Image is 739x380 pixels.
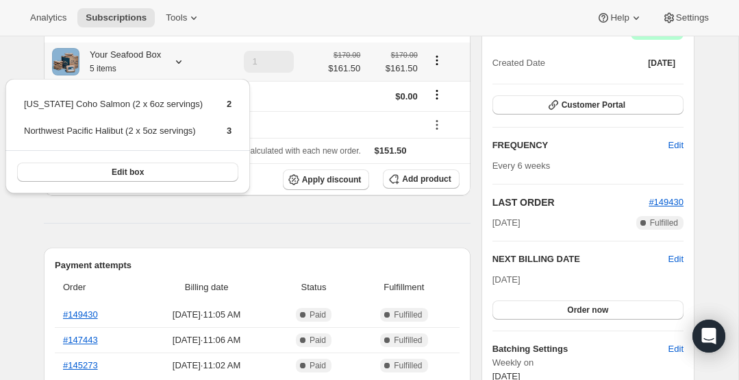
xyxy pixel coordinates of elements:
span: Billing date [142,281,271,294]
span: $161.50 [368,62,418,75]
th: Order [55,272,138,302]
button: Customer Portal [492,95,684,115]
span: Fulfilled [394,335,422,346]
span: Fulfilled [394,360,422,371]
span: Edit [668,342,684,356]
h6: Batching Settings [492,342,668,356]
span: 3 [227,126,231,136]
span: Apply discount [302,174,362,185]
img: product img [52,48,79,75]
small: $170.00 [334,51,360,59]
span: Help [610,12,629,23]
td: Northwest Pacific Halibut (2 x 5oz servings) [23,123,203,149]
span: $151.50 [375,145,407,156]
small: $170.00 [391,51,418,59]
button: Edit box [17,163,238,182]
button: Edit [660,134,692,156]
span: Every 6 weeks [492,161,551,171]
span: [DATE] [492,274,521,285]
span: 2 [227,99,231,109]
div: Your Seafood Box [79,48,161,75]
span: Weekly on [492,356,684,370]
span: [DATE] · 11:02 AM [142,359,271,372]
span: $161.50 [328,62,360,75]
button: Add product [383,169,459,189]
span: Paid [310,335,326,346]
button: Tools [158,8,209,27]
button: Settings [654,8,717,27]
span: Paid [310,309,326,320]
span: Status [279,281,349,294]
span: Tools [166,12,187,23]
span: Add product [402,174,451,185]
span: [DATE] [648,58,675,69]
button: Help [588,8,651,27]
td: [US_STATE] Coho Salmon (2 x 6oz servings) [23,97,203,122]
button: Edit [660,338,692,360]
span: [DATE] · 11:06 AM [142,333,271,347]
span: Edit [668,139,684,152]
button: Subscriptions [77,8,155,27]
span: Subscriptions [86,12,147,23]
span: Fulfilled [650,217,678,228]
span: Created Date [492,56,545,70]
button: Apply discount [283,169,370,190]
span: Analytics [30,12,66,23]
h2: FREQUENCY [492,139,668,152]
span: Order now [567,305,608,316]
span: Edit box [112,167,144,178]
button: Product actions [426,53,448,68]
span: [DATE] · 11:05 AM [142,308,271,322]
span: Settings [676,12,709,23]
button: #149430 [649,195,684,209]
a: #149430 [63,309,98,320]
a: #147443 [63,335,98,345]
h2: NEXT BILLING DATE [492,252,668,266]
div: Open Intercom Messenger [692,320,725,353]
button: Edit [668,252,684,266]
button: Shipping actions [426,87,448,102]
span: Customer Portal [562,99,625,110]
a: #149430 [649,197,684,207]
span: Paid [310,360,326,371]
h2: LAST ORDER [492,195,649,209]
span: Fulfilled [394,309,422,320]
span: Fulfillment [357,281,451,294]
span: [DATE] [492,216,521,230]
button: Order now [492,300,684,320]
h2: Payment attempts [55,259,460,272]
a: #145273 [63,360,98,370]
button: [DATE] [640,54,684,73]
span: $0.00 [395,91,418,102]
button: Analytics [22,8,75,27]
small: 5 items [90,64,116,73]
